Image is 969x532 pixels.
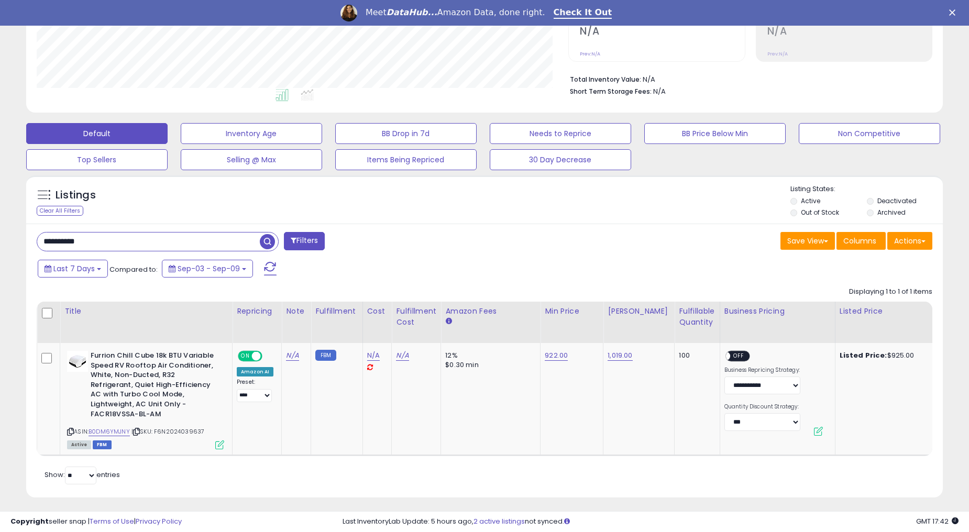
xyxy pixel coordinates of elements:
button: Top Sellers [26,149,168,170]
b: Furrion Chill Cube 18k BTU Variable Speed RV Rooftop Air Conditioner, White, Non-Ducted, R32 Refr... [91,351,218,422]
button: Actions [887,232,932,250]
img: 31M9j7Q+anL._SL40_.jpg [67,351,88,372]
span: Show: entries [45,470,120,480]
li: N/A [570,72,924,85]
a: 1,019.00 [608,350,632,361]
div: Last InventoryLab Update: 5 hours ago, not synced. [343,517,959,527]
div: Close [949,9,960,16]
span: Compared to: [109,264,158,274]
div: Min Price [545,306,599,317]
span: Columns [843,236,876,246]
a: Privacy Policy [136,516,182,526]
button: Sep-03 - Sep-09 [162,260,253,278]
div: Note [286,306,306,317]
button: BB Drop in 7d [335,123,477,144]
i: DataHub... [387,7,437,17]
div: $0.30 min [445,360,532,370]
button: 30 Day Decrease [490,149,631,170]
span: OFF [261,352,278,361]
div: ASIN: [67,351,224,448]
a: Terms of Use [90,516,134,526]
div: 100 [679,351,711,360]
label: Deactivated [877,196,917,205]
div: seller snap | | [10,517,182,527]
a: Check It Out [554,7,612,19]
div: Amazon AI [237,367,273,376]
a: N/A [396,350,409,361]
div: Listed Price [840,306,930,317]
label: Quantity Discount Strategy: [724,403,800,411]
strong: Copyright [10,516,49,526]
button: Inventory Age [181,123,322,144]
p: Listing States: [790,184,943,194]
b: Listed Price: [840,350,887,360]
h2: N/A [767,25,932,39]
label: Active [801,196,820,205]
button: Columns [836,232,886,250]
label: Out of Stock [801,208,839,217]
h2: N/A [580,25,745,39]
small: Prev: N/A [580,51,600,57]
div: Meet Amazon Data, done right. [366,7,545,18]
b: Short Term Storage Fees: [570,87,652,96]
label: Archived [877,208,906,217]
button: Selling @ Max [181,149,322,170]
div: Title [64,306,228,317]
button: Needs to Reprice [490,123,631,144]
button: BB Price Below Min [644,123,786,144]
h5: Listings [56,188,96,203]
span: ON [239,352,252,361]
span: OFF [730,352,747,361]
div: Amazon Fees [445,306,536,317]
a: N/A [286,350,299,361]
span: 2025-09-17 17:42 GMT [916,516,959,526]
div: Fulfillable Quantity [679,306,715,328]
small: Prev: N/A [767,51,788,57]
small: FBM [315,350,336,361]
div: $925.00 [840,351,927,360]
a: N/A [367,350,380,361]
div: 12% [445,351,532,360]
small: Amazon Fees. [445,317,452,326]
a: 2 active listings [474,516,525,526]
span: N/A [653,86,666,96]
span: FBM [93,440,112,449]
b: Total Inventory Value: [570,75,641,84]
button: Last 7 Days [38,260,108,278]
span: All listings currently available for purchase on Amazon [67,440,91,449]
span: Sep-03 - Sep-09 [178,263,240,274]
button: Filters [284,232,325,250]
button: Items Being Repriced [335,149,477,170]
span: Last 7 Days [53,263,95,274]
button: Default [26,123,168,144]
div: Preset: [237,379,273,402]
div: Business Pricing [724,306,831,317]
div: [PERSON_NAME] [608,306,670,317]
div: Clear All Filters [37,206,83,216]
div: Repricing [237,306,277,317]
div: Cost [367,306,388,317]
img: Profile image for Georgie [340,5,357,21]
button: Non Competitive [799,123,940,144]
div: Displaying 1 to 1 of 1 items [849,287,932,297]
span: | SKU: F6N2024039637 [131,427,204,436]
a: 922.00 [545,350,568,361]
button: Save View [780,232,835,250]
label: Business Repricing Strategy: [724,367,800,374]
a: B0DM6YMJNY [89,427,130,436]
div: Fulfillment [315,306,358,317]
div: Fulfillment Cost [396,306,436,328]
